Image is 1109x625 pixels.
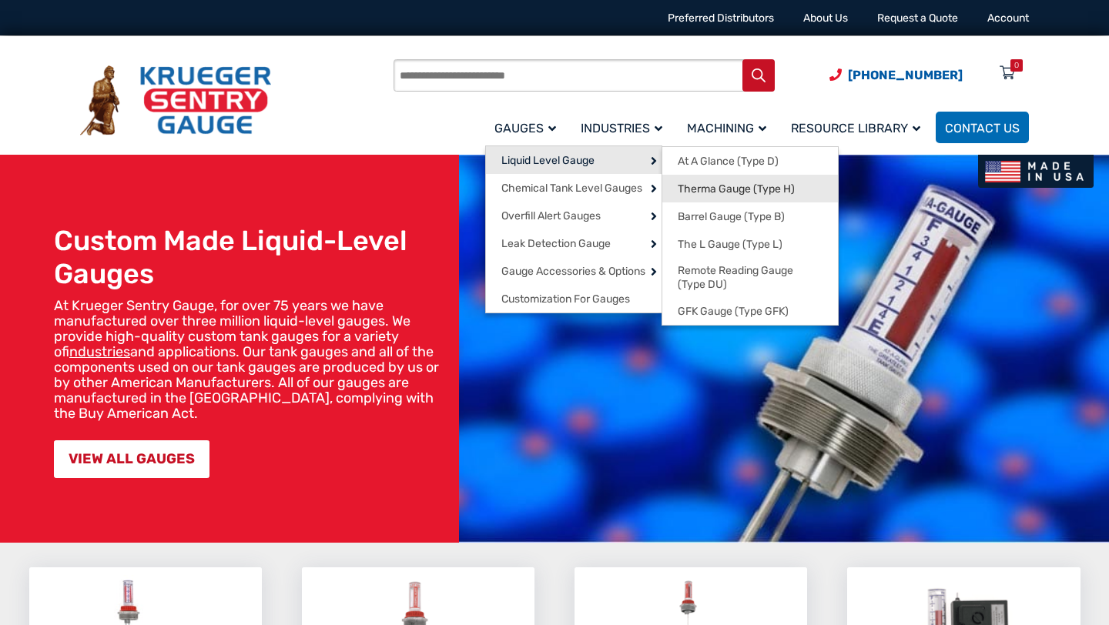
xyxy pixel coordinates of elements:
[803,12,848,25] a: About Us
[501,209,601,223] span: Overfill Alert Gauges
[54,440,209,478] a: VIEW ALL GAUGES
[987,12,1029,25] a: Account
[486,146,662,174] a: Liquid Level Gauge
[782,109,936,145] a: Resource Library
[877,12,958,25] a: Request a Quote
[678,109,782,145] a: Machining
[668,12,774,25] a: Preferred Distributors
[581,121,662,135] span: Industries
[678,155,779,169] span: At A Glance (Type D)
[486,202,662,229] a: Overfill Alert Gauges
[494,121,556,135] span: Gauges
[936,112,1029,143] a: Contact Us
[662,297,838,325] a: GFK Gauge (Type GFK)
[662,147,838,175] a: At A Glance (Type D)
[662,258,838,297] a: Remote Reading Gauge (Type DU)
[501,237,611,251] span: Leak Detection Gauge
[945,121,1020,135] span: Contact Us
[678,182,795,196] span: Therma Gauge (Type H)
[486,174,662,202] a: Chemical Tank Level Gauges
[978,155,1094,188] img: Made In USA
[69,343,130,360] a: industries
[791,121,920,135] span: Resource Library
[687,121,766,135] span: Machining
[501,265,645,279] span: Gauge Accessories & Options
[662,175,838,202] a: Therma Gauge (Type H)
[662,230,838,258] a: The L Gauge (Type L)
[501,154,595,168] span: Liquid Level Gauge
[485,109,571,145] a: Gauges
[678,264,823,291] span: Remote Reading Gauge (Type DU)
[501,182,642,196] span: Chemical Tank Level Gauges
[459,155,1109,543] img: bg_hero_bannerksentry
[54,298,451,421] p: At Krueger Sentry Gauge, for over 75 years we have manufactured over three million liquid-level g...
[486,257,662,285] a: Gauge Accessories & Options
[54,224,451,290] h1: Custom Made Liquid-Level Gauges
[848,68,963,82] span: [PHONE_NUMBER]
[501,292,630,306] span: Customization For Gauges
[486,285,662,312] a: Customization For Gauges
[662,202,838,230] a: Barrel Gauge (Type B)
[678,238,782,252] span: The L Gauge (Type L)
[80,65,271,136] img: Krueger Sentry Gauge
[486,229,662,257] a: Leak Detection Gauge
[678,210,785,224] span: Barrel Gauge (Type B)
[1014,59,1019,72] div: 0
[571,109,678,145] a: Industries
[829,65,963,85] a: Phone Number (920) 434-8860
[678,305,789,319] span: GFK Gauge (Type GFK)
